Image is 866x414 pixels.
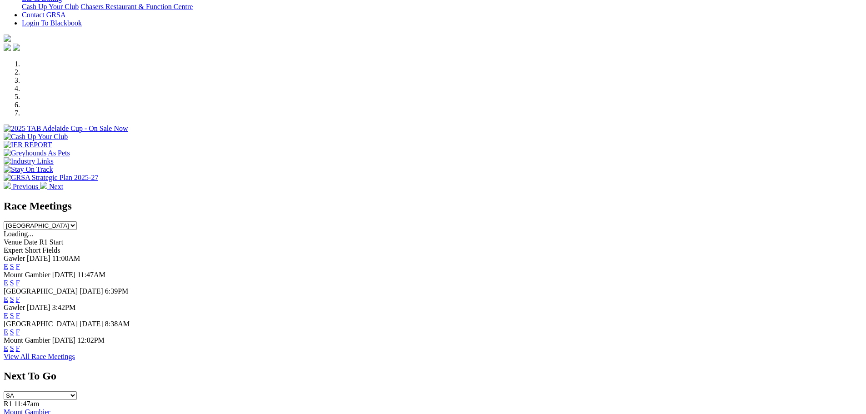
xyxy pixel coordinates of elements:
[4,312,8,319] a: E
[4,271,50,279] span: Mount Gambier
[4,133,68,141] img: Cash Up Your Club
[40,182,47,189] img: chevron-right-pager-white.svg
[16,279,20,287] a: F
[80,3,193,10] a: Chasers Restaurant & Function Centre
[4,400,12,408] span: R1
[4,254,25,262] span: Gawler
[4,304,25,311] span: Gawler
[4,320,78,328] span: [GEOGRAPHIC_DATA]
[4,353,75,360] a: View All Race Meetings
[4,246,23,254] span: Expert
[4,44,11,51] img: facebook.svg
[22,11,65,19] a: Contact GRSA
[4,165,53,174] img: Stay On Track
[22,3,79,10] a: Cash Up Your Club
[77,271,105,279] span: 11:47AM
[4,238,22,246] span: Venue
[4,370,862,382] h2: Next To Go
[4,35,11,42] img: logo-grsa-white.png
[4,287,78,295] span: [GEOGRAPHIC_DATA]
[4,263,8,270] a: E
[10,312,14,319] a: S
[10,263,14,270] a: S
[105,320,130,328] span: 8:38AM
[4,141,52,149] img: IER REPORT
[52,271,76,279] span: [DATE]
[4,336,50,344] span: Mount Gambier
[77,336,105,344] span: 12:02PM
[49,183,63,190] span: Next
[24,238,37,246] span: Date
[10,295,14,303] a: S
[16,344,20,352] a: F
[27,254,50,262] span: [DATE]
[42,246,60,254] span: Fields
[27,304,50,311] span: [DATE]
[52,304,76,311] span: 3:42PM
[4,344,8,352] a: E
[105,287,129,295] span: 6:39PM
[16,295,20,303] a: F
[10,279,14,287] a: S
[10,344,14,352] a: S
[10,328,14,336] a: S
[25,246,41,254] span: Short
[4,230,33,238] span: Loading...
[22,3,862,11] div: Bar & Dining
[4,295,8,303] a: E
[4,174,98,182] img: GRSA Strategic Plan 2025-27
[16,263,20,270] a: F
[4,157,54,165] img: Industry Links
[4,149,70,157] img: Greyhounds As Pets
[14,400,39,408] span: 11:47am
[22,19,82,27] a: Login To Blackbook
[4,328,8,336] a: E
[39,238,63,246] span: R1 Start
[4,125,128,133] img: 2025 TAB Adelaide Cup - On Sale Now
[13,183,38,190] span: Previous
[16,312,20,319] a: F
[4,279,8,287] a: E
[4,200,862,212] h2: Race Meetings
[80,320,103,328] span: [DATE]
[16,328,20,336] a: F
[13,44,20,51] img: twitter.svg
[52,254,80,262] span: 11:00AM
[4,182,11,189] img: chevron-left-pager-white.svg
[4,183,40,190] a: Previous
[40,183,63,190] a: Next
[80,287,103,295] span: [DATE]
[52,336,76,344] span: [DATE]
